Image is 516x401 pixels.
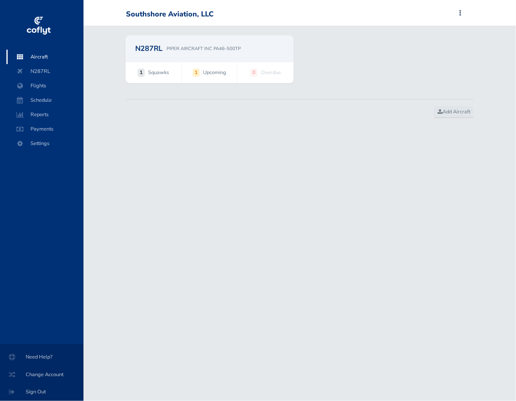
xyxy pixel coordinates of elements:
[25,14,52,38] img: coflyt logo
[14,136,75,151] span: Settings
[10,350,74,364] span: Need Help?
[135,45,163,52] h2: N287RL
[434,106,474,118] a: Add Aircraft
[126,35,294,83] a: N287RL PIPER AIRCRAFT INC PA46-500TP 1 Squawks 1 Upcoming 0 Overdue
[167,45,241,52] p: PIPER AIRCRAFT INC PA46-500TP
[203,69,226,77] span: Upcoming
[148,69,169,77] span: Squawks
[14,93,75,107] span: Schedule
[10,385,74,399] span: Sign Out
[261,69,281,77] span: Overdue
[14,79,75,93] span: Flights
[193,69,200,77] strong: 1
[126,10,213,19] div: Southshore Aviation, LLC
[10,367,74,382] span: Change Account
[14,107,75,122] span: Reports
[14,50,75,64] span: Aircraft
[250,69,258,77] strong: 0
[138,69,145,77] strong: 1
[14,64,75,79] span: N287RL
[438,108,470,115] span: Add Aircraft
[14,122,75,136] span: Payments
